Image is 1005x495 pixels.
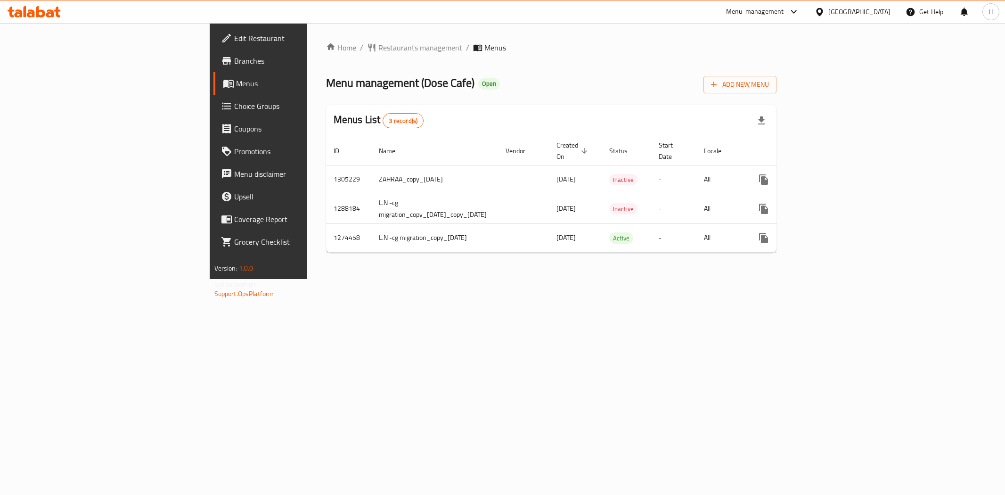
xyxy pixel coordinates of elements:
[726,6,784,17] div: Menu-management
[609,145,640,157] span: Status
[371,165,498,194] td: ZAHRAA_copy_[DATE]
[334,145,351,157] span: ID
[659,140,685,162] span: Start Date
[326,72,474,93] span: Menu management ( Dose Cafe )
[213,140,377,163] a: Promotions
[484,42,506,53] span: Menus
[378,42,462,53] span: Restaurants management
[371,223,498,252] td: L.N -cg migration_copy_[DATE]
[828,7,891,17] div: [GEOGRAPHIC_DATA]
[239,262,253,274] span: 1.0.0
[696,194,745,223] td: All
[651,165,696,194] td: -
[696,223,745,252] td: All
[326,137,850,253] table: enhanced table
[651,223,696,252] td: -
[478,78,500,90] div: Open
[213,117,377,140] a: Coupons
[556,202,576,214] span: [DATE]
[234,123,370,134] span: Coupons
[234,168,370,180] span: Menu disclaimer
[234,191,370,202] span: Upsell
[213,49,377,72] a: Branches
[556,140,590,162] span: Created On
[696,165,745,194] td: All
[234,214,370,225] span: Coverage Report
[234,100,370,112] span: Choice Groups
[752,198,775,220] button: more
[213,95,377,117] a: Choice Groups
[213,72,377,95] a: Menus
[556,173,576,185] span: [DATE]
[383,113,424,128] div: Total records count
[213,208,377,231] a: Coverage Report
[478,80,500,88] span: Open
[234,33,370,44] span: Edit Restaurant
[775,168,798,191] button: Change Status
[367,42,462,53] a: Restaurants management
[214,278,258,290] span: Get support on:
[989,7,993,17] span: H
[556,231,576,244] span: [DATE]
[466,42,469,53] li: /
[214,288,274,300] a: Support.OpsPlatform
[704,145,734,157] span: Locale
[775,198,798,220] button: Change Status
[752,168,775,191] button: more
[745,137,850,165] th: Actions
[326,42,777,53] nav: breadcrumb
[775,227,798,249] button: Change Status
[506,145,538,157] span: Vendor
[213,27,377,49] a: Edit Restaurant
[609,203,637,214] div: Inactive
[214,262,237,274] span: Version:
[213,185,377,208] a: Upsell
[609,174,637,185] span: Inactive
[371,194,498,223] td: L.N -cg migration_copy_[DATE]_copy_[DATE]
[234,55,370,66] span: Branches
[711,79,769,91] span: Add New Menu
[234,146,370,157] span: Promotions
[752,227,775,249] button: more
[334,113,424,128] h2: Menus List
[703,76,776,93] button: Add New Menu
[234,236,370,247] span: Grocery Checklist
[213,163,377,185] a: Menu disclaimer
[609,233,633,244] span: Active
[750,109,773,132] div: Export file
[609,204,637,214] span: Inactive
[236,78,370,89] span: Menus
[379,145,408,157] span: Name
[609,232,633,244] div: Active
[383,116,423,125] span: 3 record(s)
[213,231,377,253] a: Grocery Checklist
[651,194,696,223] td: -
